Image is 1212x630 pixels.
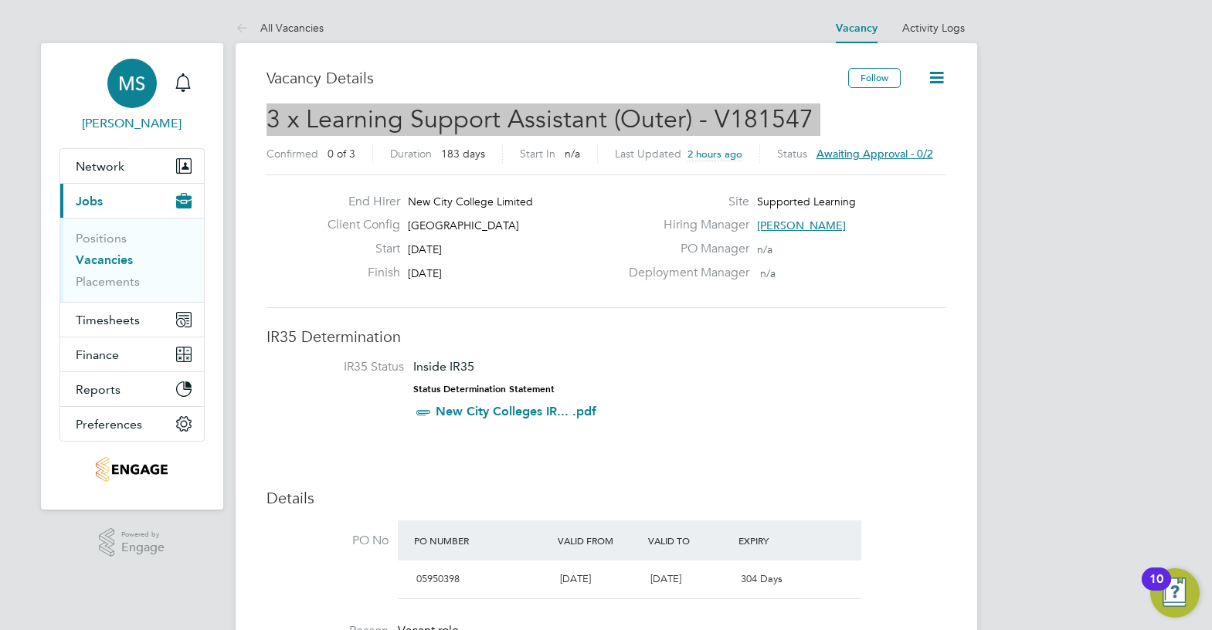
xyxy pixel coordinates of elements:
h3: IR35 Determination [267,327,946,347]
button: Network [60,149,204,183]
span: Inside IR35 [413,359,474,374]
span: Reports [76,382,121,397]
h3: Vacancy Details [267,68,848,88]
span: n/a [760,266,776,280]
h3: Details [267,488,946,508]
div: Valid From [554,527,644,554]
span: 2 hours ago [687,147,742,161]
div: Jobs [60,218,204,302]
a: Go to home page [59,457,205,482]
label: Site [620,194,749,210]
span: Engage [121,541,165,554]
label: IR35 Status [282,359,404,375]
div: Expiry [735,527,825,554]
label: Start In [520,147,555,161]
a: Positions [76,231,127,246]
span: 183 days [441,147,485,161]
span: n/a [565,147,580,161]
span: Preferences [76,417,142,432]
button: Timesheets [60,303,204,337]
a: All Vacancies [236,21,324,35]
button: Jobs [60,184,204,218]
a: Powered byEngage [99,528,165,557]
button: Open Resource Center, 10 new notifications [1150,568,1200,618]
label: Deployment Manager [620,265,749,281]
button: Preferences [60,407,204,441]
span: Timesheets [76,313,140,327]
label: Duration [390,147,432,161]
div: 10 [1149,579,1163,599]
strong: Status Determination Statement [413,384,555,395]
label: Start [315,241,400,257]
label: Last Updated [615,147,681,161]
label: PO Manager [620,241,749,257]
span: 304 Days [741,572,783,585]
label: End Hirer [315,194,400,210]
span: Monty Symons [59,114,205,133]
button: Finance [60,337,204,371]
button: Follow [848,68,901,88]
span: 3 x Learning Support Assistant (Outer) - V181547 [267,104,813,134]
span: [GEOGRAPHIC_DATA] [408,218,519,232]
a: Vacancy [836,22,878,35]
span: Network [76,159,124,174]
a: Vacancies [76,252,133,267]
span: MS [118,73,145,93]
button: Reports [60,372,204,406]
span: [DATE] [560,572,591,585]
img: jambo-logo-retina.png [96,457,168,482]
span: [DATE] [408,266,442,280]
a: MS[PERSON_NAME] [59,59,205,133]
label: Client Config [315,217,400,233]
span: [DATE] [408,242,442,256]
label: Finish [315,265,400,281]
span: n/a [757,242,772,256]
span: 0 of 3 [328,147,355,161]
a: Activity Logs [902,21,965,35]
label: PO No [267,533,389,549]
nav: Main navigation [41,43,223,510]
label: Confirmed [267,147,318,161]
div: PO Number [410,527,555,554]
span: New City College Limited [408,195,533,208]
span: Awaiting approval - 0/2 [816,147,933,161]
span: Powered by [121,528,165,541]
span: Supported Learning [757,195,856,208]
span: Jobs [76,194,103,208]
span: [DATE] [650,572,681,585]
div: Valid To [644,527,735,554]
a: New City Colleges IR... .pdf [436,404,596,418]
label: Status [777,147,807,161]
a: Placements [76,274,140,289]
span: Finance [76,347,119,362]
label: Hiring Manager [620,217,749,233]
span: 05950398 [416,572,460,585]
span: [PERSON_NAME] [757,218,846,232]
